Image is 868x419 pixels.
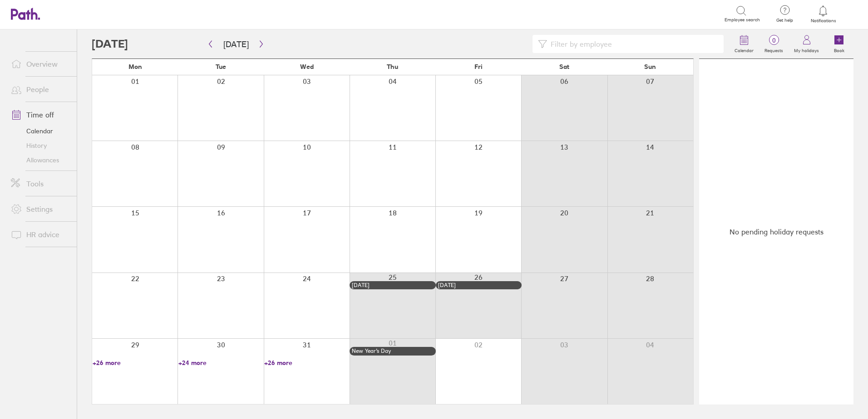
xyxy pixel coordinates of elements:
input: Filter by employee [547,35,718,53]
span: Get help [770,18,799,23]
a: Calendar [729,29,759,58]
div: New Year’s Day [352,348,433,354]
a: Overview [4,55,77,73]
a: My holidays [789,29,824,58]
span: Thu [387,63,398,70]
div: [DATE] [438,282,519,288]
span: Fri [474,63,483,70]
label: My holidays [789,45,824,54]
button: [DATE] [216,37,256,52]
a: +26 more [93,359,178,367]
a: People [4,80,77,98]
span: Mon [128,63,142,70]
span: Employee search [725,17,760,23]
a: Allowances [4,153,77,167]
label: Book [829,45,850,54]
span: Notifications [809,18,838,24]
a: Calendar [4,124,77,138]
span: 0 [759,37,789,44]
label: Calendar [729,45,759,54]
a: Settings [4,200,77,218]
a: History [4,138,77,153]
span: Sun [644,63,656,70]
a: Time off [4,106,77,124]
a: +26 more [264,359,349,367]
a: Book [824,29,853,58]
div: No pending holiday requests [699,59,853,404]
a: Tools [4,175,77,193]
label: Requests [759,45,789,54]
span: Sat [559,63,569,70]
a: +24 more [178,359,263,367]
span: Tue [216,63,226,70]
a: Notifications [809,5,838,24]
a: 0Requests [759,29,789,58]
div: Search [102,10,125,18]
span: Wed [300,63,314,70]
a: HR advice [4,225,77,244]
div: [DATE] [352,282,433,288]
